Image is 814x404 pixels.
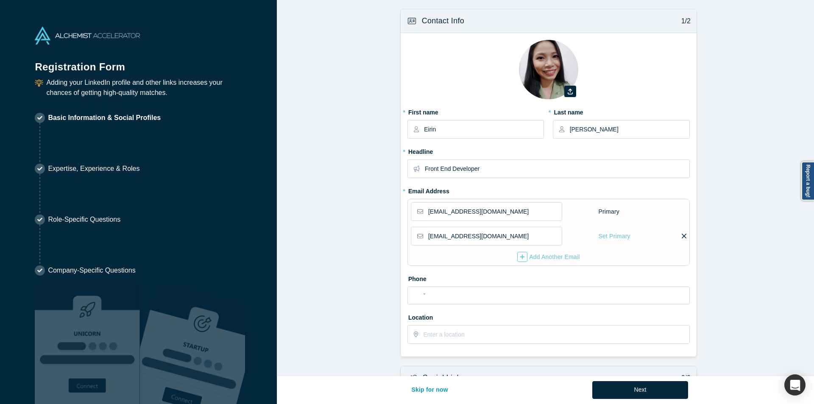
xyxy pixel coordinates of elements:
[407,105,544,117] label: First name
[677,373,691,383] p: 2/2
[517,252,580,262] div: Add Another Email
[422,15,464,27] h3: Contact Info
[592,381,689,399] button: Next
[423,372,465,384] h3: Social Links
[425,160,689,178] input: Partner, CEO
[801,162,814,201] a: Report a bug!
[48,164,139,174] p: Expertise, Experience & Roles
[48,215,120,225] p: Role-Specific Questions
[35,50,242,75] h1: Registration Form
[598,229,630,244] div: Set Primary
[407,310,690,322] label: Location
[598,204,620,219] div: Primary
[48,265,135,276] p: Company-Specific Questions
[517,251,580,262] button: Add Another Email
[677,16,691,26] p: 1/2
[553,105,689,117] label: Last name
[519,40,578,99] img: Profile user default
[423,326,689,343] input: Enter a location
[407,272,690,284] label: Phone
[48,113,161,123] p: Basic Information & Social Profiles
[407,145,690,156] label: Headline
[407,184,449,196] label: Email Address
[402,381,457,399] button: Skip for now
[46,78,242,98] p: Adding your LinkedIn profile and other links increases your chances of getting high-quality matches.
[35,27,140,45] img: Alchemist Accelerator Logo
